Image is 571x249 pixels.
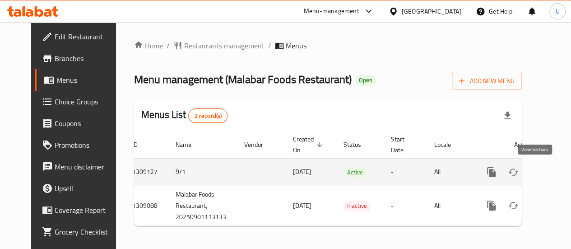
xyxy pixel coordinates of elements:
[304,6,359,17] div: Menu-management
[384,158,427,186] td: -
[384,186,427,226] td: -
[55,31,119,42] span: Edit Restaurant
[35,221,126,243] a: Grocery Checklist
[168,158,237,186] td: 9/1
[293,166,311,178] span: [DATE]
[134,40,163,51] a: Home
[55,205,119,216] span: Coverage Report
[293,134,325,155] span: Created On
[184,40,265,51] span: Restaurants management
[55,140,119,150] span: Promotions
[35,156,126,178] a: Menu disclaimer
[502,161,524,183] button: Change Status
[35,91,126,113] a: Choice Groups
[355,76,376,84] span: Open
[35,134,126,156] a: Promotions
[55,96,119,107] span: Choice Groups
[391,134,416,155] span: Start Date
[293,200,311,211] span: [DATE]
[35,113,126,134] a: Coupons
[55,183,119,194] span: Upsell
[402,6,461,16] div: [GEOGRAPHIC_DATA]
[481,195,502,216] button: more
[35,69,126,91] a: Menus
[497,105,518,127] div: Export file
[344,139,373,150] span: Status
[173,40,265,51] a: Restaurants management
[35,26,126,47] a: Edit Restaurant
[125,186,168,226] td: 1309088
[125,158,168,186] td: 1309127
[188,108,227,123] div: Total records count
[55,53,119,64] span: Branches
[168,186,237,226] td: Malabar Foods Restaurant, 20250901113133
[286,40,306,51] span: Menus
[268,40,271,51] li: /
[141,108,227,123] h2: Menus List
[481,161,502,183] button: more
[459,75,515,87] span: Add New Menu
[35,47,126,69] a: Branches
[167,40,170,51] li: /
[35,199,126,221] a: Coverage Report
[344,201,371,211] span: Inactive
[502,195,524,216] button: Change Status
[134,69,352,89] span: Menu management ( Malabar Foods Restaurant )
[56,75,119,85] span: Menus
[434,139,463,150] span: Locale
[555,6,559,16] span: U
[35,178,126,199] a: Upsell
[176,139,203,150] span: Name
[55,226,119,237] span: Grocery Checklist
[134,40,522,51] nav: breadcrumb
[427,186,474,226] td: All
[344,167,367,178] span: Active
[55,118,119,129] span: Coupons
[452,73,522,89] button: Add New Menu
[189,112,227,120] span: 2 record(s)
[55,161,119,172] span: Menu disclaimer
[427,158,474,186] td: All
[132,139,149,150] span: ID
[355,75,376,86] div: Open
[244,139,275,150] span: Vendor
